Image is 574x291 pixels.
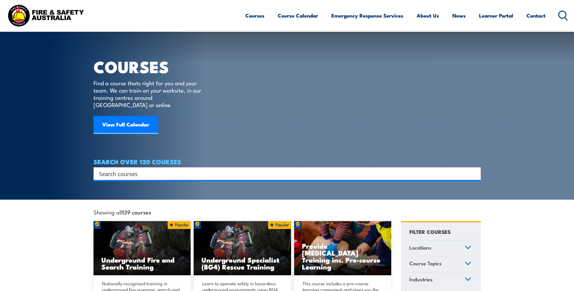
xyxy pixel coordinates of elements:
[417,8,439,24] a: About Us
[93,79,204,108] p: Find a course thats right for you and your team. We can train on your worksite, in our training c...
[93,158,481,165] h4: SEARCH OVER 120 COURSES
[100,169,469,178] form: Search form
[202,256,283,270] h3: Underground Specialist (BG4) Rescue Training
[331,8,403,24] a: Emergency Response Services
[99,169,467,178] input: Search input
[407,240,474,256] a: Locations
[302,242,384,270] h3: Provide [MEDICAL_DATA] Training inc. Pre-course Learning
[122,208,151,216] strong: 139 courses
[194,221,291,276] img: Underground mine rescue
[294,221,392,276] a: Provide [MEDICAL_DATA] Training inc. Pre-course Learning
[470,169,479,178] button: Search magnifier button
[93,221,191,276] img: Underground mine rescue
[93,59,210,74] h1: COURSES
[409,275,433,283] span: Industries
[294,221,392,276] img: Low Voltage Rescue and Provide CPR
[452,8,466,24] a: News
[407,256,474,272] a: Course Topics
[93,209,151,215] span: Showing all
[479,8,513,24] a: Learner Portal
[93,221,191,276] a: Underground Fire and Search Training
[409,244,431,252] span: Locations
[407,272,474,288] a: Industries
[245,8,264,24] a: Courses
[409,227,451,236] h4: FILTER COURSES
[278,8,318,24] a: Course Calendar
[101,256,183,270] h3: Underground Fire and Search Training
[93,116,158,134] a: View Full Calendar
[194,221,291,276] a: Underground Specialist (BG4) Rescue Training
[409,259,442,267] span: Course Topics
[526,8,546,24] a: Contact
